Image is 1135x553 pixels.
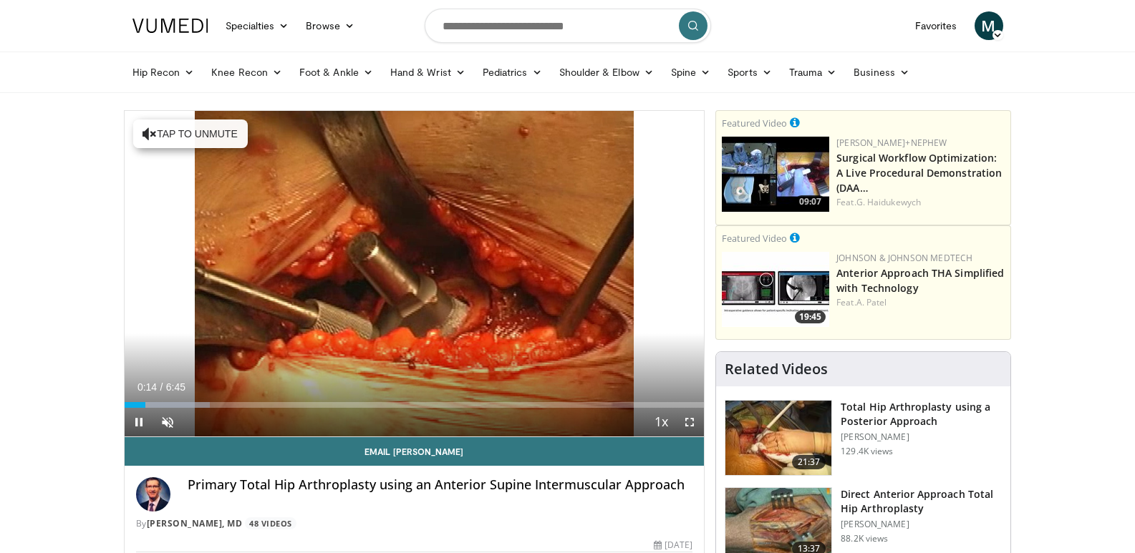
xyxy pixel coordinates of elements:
[125,402,705,408] div: Progress Bar
[125,437,705,466] a: Email [PERSON_NAME]
[841,487,1002,516] h3: Direct Anterior Approach Total Hip Arthroplasty
[719,58,781,87] a: Sports
[245,517,297,529] a: 48 Videos
[836,196,1005,209] div: Feat.
[125,408,153,436] button: Pause
[725,361,828,378] h4: Related Videos
[675,408,704,436] button: Fullscreen
[722,252,829,327] a: 19:45
[722,137,829,212] a: 09:07
[836,151,1002,195] a: Surgical Workflow Optimization: A Live Procedural Demonstration (DAA…
[841,533,888,544] p: 88.2K views
[647,408,675,436] button: Playback Rate
[474,58,551,87] a: Pediatrics
[551,58,662,87] a: Shoulder & Elbow
[856,196,921,208] a: G. Haidukewych
[841,400,1002,429] h3: Total Hip Arthroplasty using a Posterior Approach
[792,455,826,469] span: 21:37
[836,252,972,264] a: Johnson & Johnson MedTech
[124,58,203,87] a: Hip Recon
[841,519,1002,530] p: [PERSON_NAME]
[722,117,787,129] small: Featured Video
[203,58,291,87] a: Knee Recon
[217,11,298,40] a: Specialties
[136,477,170,512] img: Avatar
[907,11,966,40] a: Favorites
[425,9,711,43] input: Search topics, interventions
[836,266,1004,295] a: Anterior Approach THA Simplified with Technology
[382,58,474,87] a: Hand & Wrist
[841,446,893,457] p: 129.4K views
[975,11,1003,40] a: M
[781,58,846,87] a: Trauma
[147,517,243,529] a: [PERSON_NAME], MD
[836,137,947,149] a: [PERSON_NAME]+Nephew
[153,408,182,436] button: Unmute
[132,19,208,33] img: VuMedi Logo
[725,401,831,475] img: 286987_0000_1.png.150x105_q85_crop-smart_upscale.jpg
[795,310,826,323] span: 19:45
[125,111,705,437] video-js: Video Player
[722,137,829,212] img: bcfc90b5-8c69-4b20-afee-af4c0acaf118.150x105_q85_crop-smart_upscale.jpg
[166,381,185,393] span: 6:45
[795,195,826,208] span: 09:07
[297,11,363,40] a: Browse
[160,381,163,393] span: /
[841,431,1002,443] p: [PERSON_NAME]
[662,58,719,87] a: Spine
[654,539,692,552] div: [DATE]
[133,119,248,148] button: Tap to unmute
[836,296,1005,309] div: Feat.
[188,477,693,493] h4: Primary Total Hip Arthroplasty using an Anterior Supine Intermuscular Approach
[722,252,829,327] img: 06bb1c17-1231-4454-8f12-6191b0b3b81a.150x105_q85_crop-smart_upscale.jpg
[722,232,787,245] small: Featured Video
[291,58,382,87] a: Foot & Ankle
[725,400,1002,476] a: 21:37 Total Hip Arthroplasty using a Posterior Approach [PERSON_NAME] 129.4K views
[136,517,693,530] div: By
[845,58,918,87] a: Business
[856,296,887,308] a: A. Patel
[137,381,157,393] span: 0:14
